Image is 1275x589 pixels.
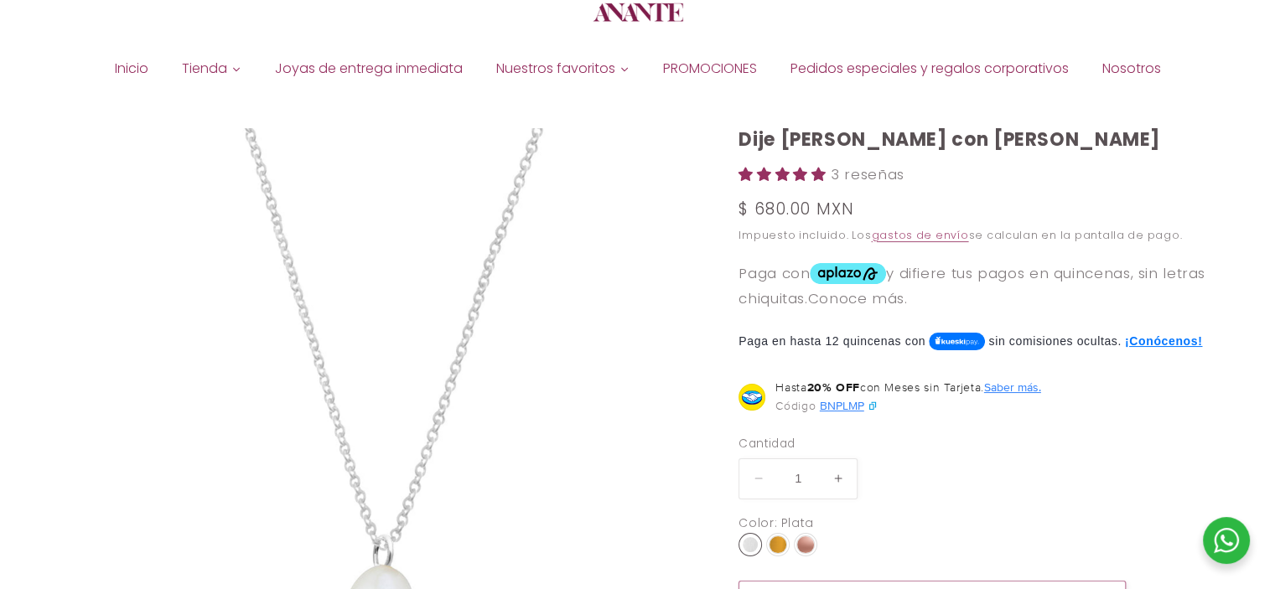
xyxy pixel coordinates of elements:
span: Inicio [115,59,148,78]
img: 4c2f55c2-7776-4d44-83bd-9254c8813c9c.svg [868,400,878,411]
div: Color [739,513,774,534]
label: Cantidad [739,436,1126,452]
button: BNPLMP [820,395,878,416]
img: Logo Mercado Pago [739,384,765,411]
span: 5.00 stars [739,164,831,184]
strong: 20% OFF [806,379,859,395]
span: BNPLMP [820,397,864,414]
a: gastos de envío [871,228,968,242]
div: Impuesto incluido. Los se calculan en la pantalla de pago. [739,227,1210,245]
a: Tienda [165,56,258,81]
span: $ 680.00 MXN [739,198,854,221]
h1: Dije [PERSON_NAME] con [PERSON_NAME] [739,128,1210,152]
a: Joyas de entrega inmediata [258,56,479,81]
a: Nosotros [1086,56,1178,81]
span: Código [775,395,816,416]
span: 3 reseñas [831,164,904,184]
div: : Plata [774,513,813,534]
span: PROMOCIONES [663,59,757,78]
span: Tienda [182,59,227,78]
span: Joyas de entrega inmediata [275,59,463,78]
a: Inicio [98,56,165,81]
a: PROMOCIONES [646,56,774,81]
a: Nuestros favoritos [479,56,646,81]
span: Hasta con Meses sin Tarjeta. [775,379,1040,395]
span: Nuestros favoritos [496,59,615,78]
span: Pedidos especiales y regalos corporativos [790,59,1069,78]
a: Pedidos especiales y regalos corporativos [774,56,1086,81]
aplazo-placement: Paga con y difiere tus pagos en quincenas, sin letras chiquitas. [739,263,1205,308]
button: Abrir modal [984,379,1041,395]
span: Nosotros [1102,59,1161,78]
